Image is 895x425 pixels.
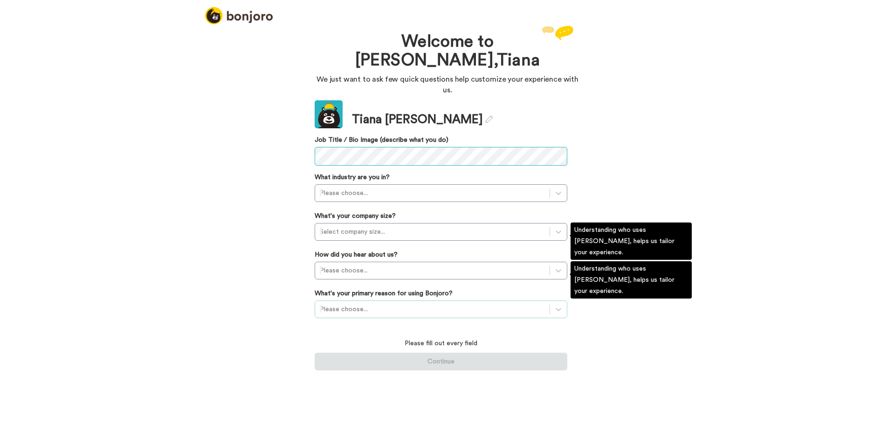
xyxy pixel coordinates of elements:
label: Job Title / Bio Image (describe what you do) [315,135,567,145]
label: What industry are you in? [315,173,390,182]
label: How did you hear about us? [315,250,398,259]
div: Understanding who uses [PERSON_NAME], helps us tailor your experience. [571,223,692,260]
img: reply.svg [542,26,573,40]
p: We just want to ask few quick questions help customize your experience with us. [315,74,580,96]
h1: Welcome to [PERSON_NAME], Tiana [343,33,552,70]
label: What's your primary reason for using Bonjoro? [315,289,453,298]
img: logo_full.png [205,7,273,24]
p: Please fill out every field [315,339,567,348]
div: Tiana [PERSON_NAME] [352,111,493,128]
label: What's your company size? [315,211,396,221]
button: Continue [315,353,567,370]
div: Understanding who uses [PERSON_NAME], helps us tailor your experience. [571,261,692,299]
